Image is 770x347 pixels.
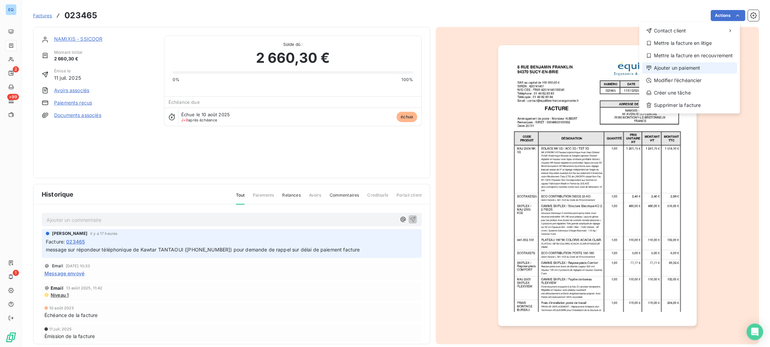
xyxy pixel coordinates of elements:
div: Ajouter un paiement [642,62,737,73]
div: Actions [639,22,740,113]
div: Mettre la facture en recouvrement [642,50,737,61]
span: Contact client [654,27,686,34]
div: Modifier l’échéancier [642,75,737,86]
div: Supprimer la facture [642,100,737,111]
div: Mettre la facture en litige [642,38,737,49]
div: Créer une tâche [642,87,737,98]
